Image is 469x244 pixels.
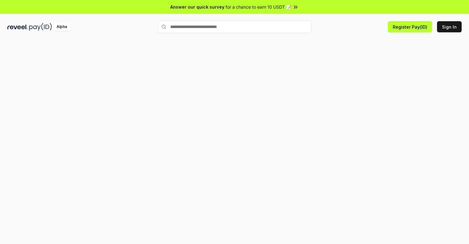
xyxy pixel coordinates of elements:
[388,21,432,32] button: Register Pay(ID)
[437,21,462,32] button: Sign In
[170,4,224,10] span: Answer our quick survey
[53,23,70,31] div: Alpha
[29,23,52,31] img: pay_id
[7,23,28,31] img: reveel_dark
[226,4,291,10] span: for a chance to earn 10 USDT 📝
